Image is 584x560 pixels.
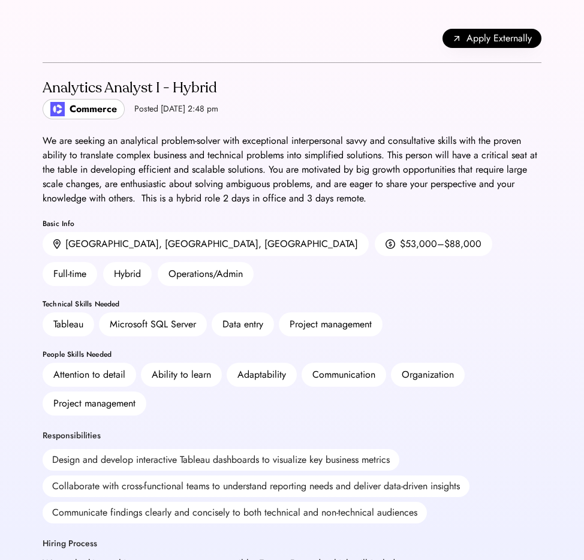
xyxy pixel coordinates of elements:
[110,317,196,332] div: Microsoft SQL Server
[43,220,541,227] div: Basic Info
[53,317,83,332] div: Tableau
[50,102,65,116] img: poweredbycommerce_logo.jpeg
[43,430,101,442] div: Responsibilities
[70,102,117,116] div: Commerce
[237,368,286,382] div: Adaptability
[43,502,427,523] div: Communicate findings clearly and concisely to both technical and non-technical audiences
[402,368,454,382] div: Organization
[442,29,541,48] button: Apply Externally
[152,368,211,382] div: Ability to learn
[312,368,375,382] div: Communication
[43,538,97,550] div: Hiring Process
[43,262,97,286] div: Full-time
[53,396,136,411] div: Project management
[43,79,218,98] div: Analytics Analyst I - Hybrid
[43,134,541,206] div: We are seeking an analytical problem-solver with exceptional interpersonal savvy and consultative...
[386,239,395,249] img: money.svg
[43,351,541,358] div: People Skills Needed
[290,317,372,332] div: Project management
[53,368,125,382] div: Attention to detail
[43,300,541,308] div: Technical Skills Needed
[43,475,469,497] div: Collaborate with cross-functional teams to understand reporting needs and deliver data-driven ins...
[400,237,481,251] div: $53,000–$88,000
[53,239,61,249] img: location.svg
[43,449,399,471] div: Design and develop interactive Tableau dashboards to visualize key business metrics
[158,262,254,286] div: Operations/Admin
[103,262,152,286] div: Hybrid
[466,31,532,46] span: Apply Externally
[65,237,358,251] div: [GEOGRAPHIC_DATA], [GEOGRAPHIC_DATA], [GEOGRAPHIC_DATA]
[222,317,263,332] div: Data entry
[134,103,218,115] div: Posted [DATE] 2:48 pm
